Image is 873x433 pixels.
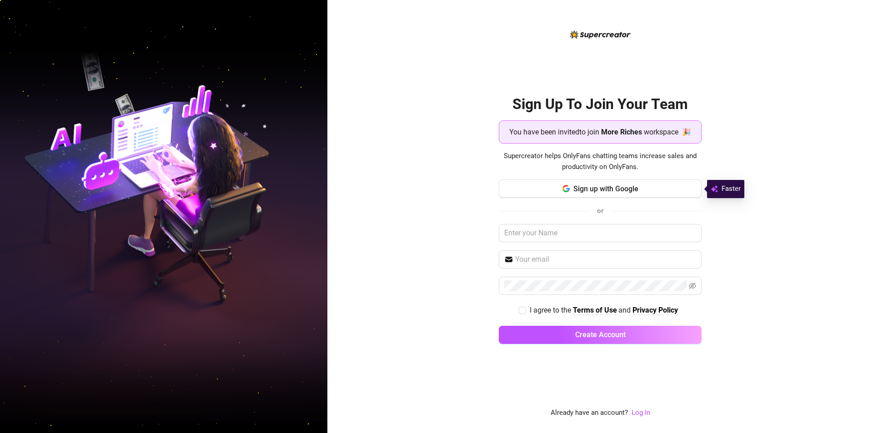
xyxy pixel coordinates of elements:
[644,126,691,138] span: workspace 🎉
[573,306,617,315] a: Terms of Use
[575,330,626,339] span: Create Account
[722,184,741,194] span: Faster
[551,408,628,418] span: Already have an account?
[632,306,678,315] a: Privacy Policy
[618,306,632,314] span: and
[499,151,702,172] span: Supercreator helps OnlyFans chatting teams increase sales and productivity on OnlyFans.
[632,408,650,417] a: Log In
[515,254,696,265] input: Your email
[530,306,573,314] span: I agree to the
[573,184,638,193] span: Sign up with Google
[499,179,702,198] button: Sign up with Google
[601,128,642,136] strong: More Riches
[499,224,702,242] input: Enter your Name
[499,326,702,344] button: Create Account
[570,30,631,39] img: logo-BBDzfeDw.svg
[711,184,718,194] img: svg%3e
[573,306,617,314] strong: Terms of Use
[689,282,696,289] span: eye-invisible
[499,95,702,114] h2: Sign Up To Join Your Team
[509,126,599,138] span: You have been invited to join
[632,408,650,418] a: Log In
[597,207,603,215] span: or
[632,306,678,314] strong: Privacy Policy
